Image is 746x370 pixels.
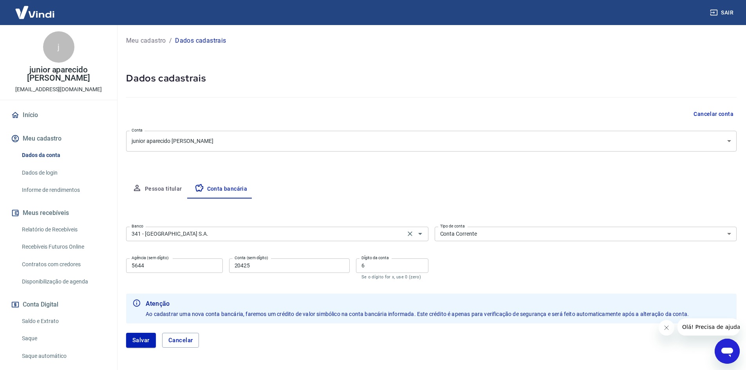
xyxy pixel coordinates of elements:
p: / [169,36,172,45]
button: Conta bancária [188,180,254,199]
a: Saque automático [19,348,108,364]
button: Cancelar [162,333,199,348]
button: Cancelar conta [690,107,737,121]
button: Pessoa titular [126,180,188,199]
label: Agência (sem dígito) [132,255,169,261]
a: Saldo e Extrato [19,313,108,329]
button: Salvar [126,333,156,348]
img: Vindi [9,0,60,24]
a: Recebíveis Futuros Online [19,239,108,255]
p: [EMAIL_ADDRESS][DOMAIN_NAME] [15,85,102,94]
a: Dados de login [19,165,108,181]
a: Contratos com credores [19,256,108,273]
iframe: Mensagem da empresa [677,318,740,336]
span: Olá! Precisa de ajuda? [5,5,66,12]
button: Sair [708,5,737,20]
a: Meu cadastro [126,36,166,45]
iframe: Botão para abrir a janela de mensagens [715,339,740,364]
a: Disponibilização de agenda [19,274,108,290]
a: Saque [19,330,108,347]
button: Clear [405,228,415,239]
label: Conta [132,127,143,133]
button: Meus recebíveis [9,204,108,222]
div: j [43,31,74,63]
label: Conta (sem dígito) [235,255,268,261]
button: Abrir [415,228,426,239]
p: Dados cadastrais [175,36,226,45]
a: Dados da conta [19,147,108,163]
div: junior aparecido [PERSON_NAME] [126,131,737,152]
a: Relatório de Recebíveis [19,222,108,238]
label: Tipo de conta [440,223,465,229]
p: junior aparecido [PERSON_NAME] [6,66,111,82]
a: Informe de rendimentos [19,182,108,198]
b: Atenção [146,299,689,309]
h5: Dados cadastrais [126,72,737,85]
span: Ao cadastrar uma nova conta bancária, faremos um crédito de valor simbólico na conta bancária inf... [146,311,689,317]
button: Conta Digital [9,296,108,313]
a: Início [9,106,108,124]
label: Banco [132,223,143,229]
iframe: Fechar mensagem [659,320,674,336]
button: Meu cadastro [9,130,108,147]
label: Dígito da conta [361,255,389,261]
p: Se o dígito for x, use 0 (zero) [361,274,423,280]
